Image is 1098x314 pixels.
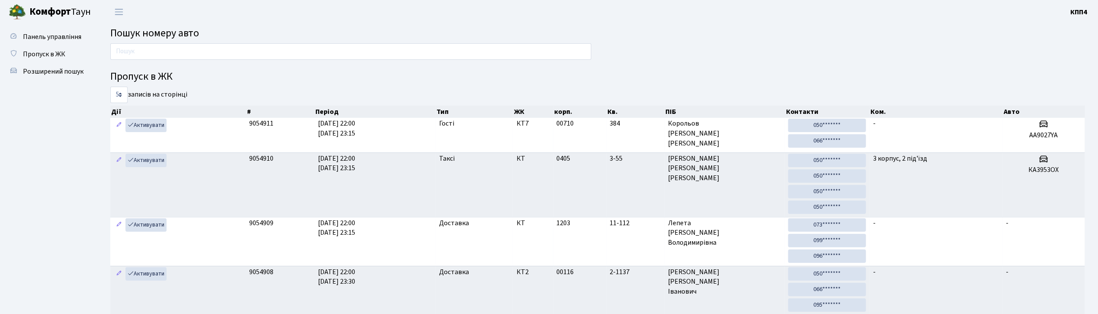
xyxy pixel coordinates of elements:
span: 1203 [557,218,571,228]
h4: Пропуск в ЖК [110,71,1085,83]
span: КТ [517,218,549,228]
a: КПП4 [1071,7,1088,17]
b: Комфорт [29,5,71,19]
span: Таун [29,5,91,19]
span: Гості [439,119,454,129]
span: 2-1137 [610,267,661,277]
span: [DATE] 22:00 [DATE] 23:30 [318,267,355,287]
th: Дії [110,106,246,118]
span: 0405 [557,154,571,163]
span: Пошук номеру авто [110,26,199,41]
span: Доставка [439,267,469,277]
span: 9054911 [250,119,274,128]
a: Панель управління [4,28,91,45]
h5: АА9027YA [1006,131,1082,139]
span: 9054908 [250,267,274,277]
a: Редагувати [114,154,124,167]
select: записів на сторінці [110,87,128,103]
th: Період [315,106,436,118]
span: [DATE] 22:00 [DATE] 23:15 [318,154,355,173]
span: - [873,218,876,228]
th: Авто [1003,106,1085,118]
a: Активувати [125,154,167,167]
span: Таксі [439,154,455,164]
span: - [1006,218,1009,228]
span: 3 корпус, 2 під'їзд [873,154,927,163]
th: Тип [436,106,514,118]
img: logo.png [9,3,26,21]
span: 384 [610,119,661,129]
button: Переключити навігацію [108,5,130,19]
a: Редагувати [114,267,124,281]
span: Доставка [439,218,469,228]
a: Пропуск в ЖК [4,45,91,63]
span: - [873,119,876,128]
span: [DATE] 22:00 [DATE] 23:15 [318,218,355,238]
span: КТ2 [517,267,549,277]
span: КТ [517,154,549,164]
span: - [873,267,876,277]
span: [PERSON_NAME] [PERSON_NAME] [PERSON_NAME] [668,154,781,184]
th: # [246,106,315,118]
a: Активувати [125,267,167,281]
th: ЖК [513,106,553,118]
label: записів на сторінці [110,87,187,103]
span: [DATE] 22:00 [DATE] 23:15 [318,119,355,138]
th: Контакти [785,106,870,118]
th: корп. [553,106,607,118]
span: 9054909 [250,218,274,228]
span: 00710 [557,119,574,128]
span: 3-55 [610,154,661,164]
span: Пропуск в ЖК [23,49,65,59]
span: Панель управління [23,32,81,42]
span: 00116 [557,267,574,277]
th: Ком. [870,106,1003,118]
h5: КА3953ОХ [1006,166,1082,174]
span: 9054910 [250,154,274,163]
a: Редагувати [114,119,124,132]
a: Активувати [125,119,167,132]
span: Лепета [PERSON_NAME] Володимирівна [668,218,781,248]
span: - [1006,267,1009,277]
span: Корольов [PERSON_NAME] [PERSON_NAME] [668,119,781,149]
span: Розширений пошук [23,67,83,76]
input: Пошук [110,43,591,60]
span: КТ7 [517,119,549,129]
span: [PERSON_NAME] [PERSON_NAME] Іванович [668,267,781,297]
a: Активувати [125,218,167,232]
a: Розширений пошук [4,63,91,80]
span: 11-112 [610,218,661,228]
a: Редагувати [114,218,124,232]
th: Кв. [607,106,665,118]
th: ПІБ [665,106,785,118]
